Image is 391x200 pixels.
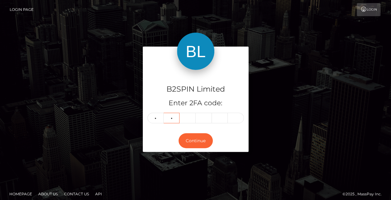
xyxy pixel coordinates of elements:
h5: Enter 2FA code: [147,98,244,108]
h4: B2SPIN Limited [147,84,244,95]
a: Homepage [7,189,35,199]
a: Login [357,3,380,16]
button: Continue [179,133,213,148]
a: Login Page [10,3,34,16]
a: About Us [36,189,60,199]
a: Contact Us [62,189,91,199]
div: © 2025 , MassPay Inc. [342,191,386,198]
a: API [93,189,105,199]
img: B2SPIN Limited [177,33,214,70]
